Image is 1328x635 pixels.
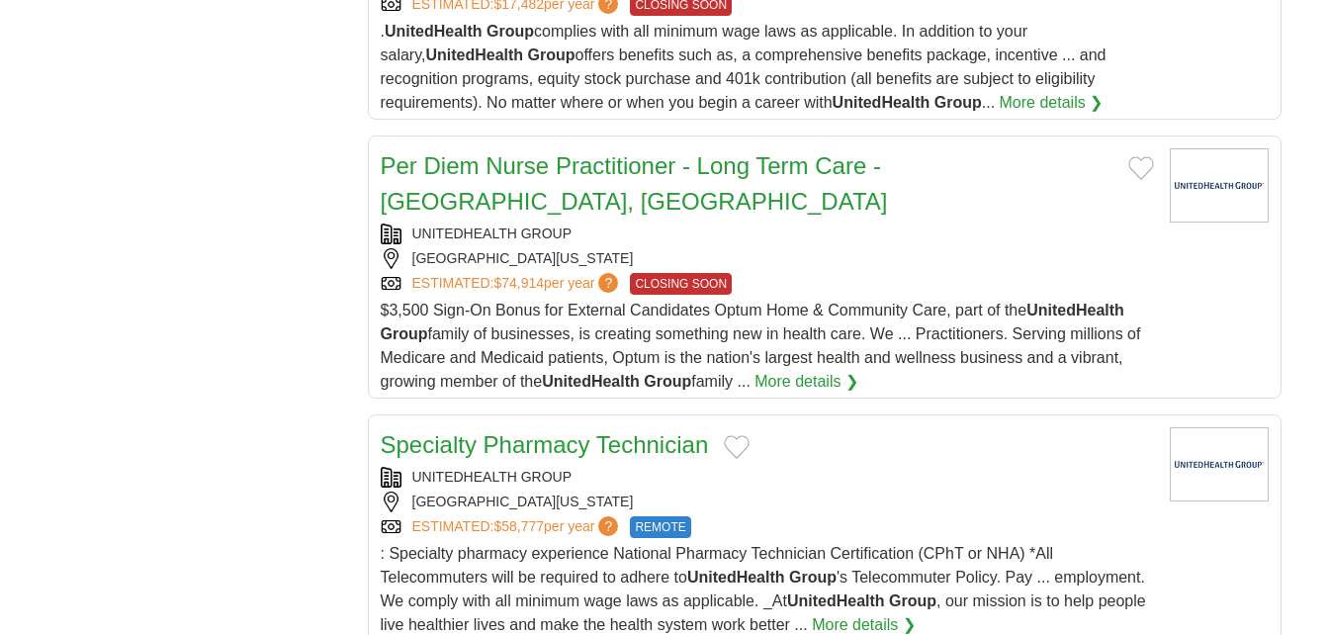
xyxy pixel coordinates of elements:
[1000,91,1104,115] a: More details ❯
[833,94,930,111] strong: UnitedHealth
[493,518,544,534] span: $58,777
[630,516,690,538] span: REMOTE
[1026,302,1124,318] strong: UnitedHealth
[1128,156,1154,180] button: Add to favorite jobs
[381,545,1146,633] span: : Specialty pharmacy experience National Pharmacy Technician Certification (CPhT or NHA) *All Tel...
[381,152,888,215] a: Per Diem Nurse Practitioner - Long Term Care - [GEOGRAPHIC_DATA], [GEOGRAPHIC_DATA]
[385,23,483,40] strong: UnitedHealth
[598,273,618,293] span: ?
[542,373,640,390] strong: UnitedHealth
[724,435,750,459] button: Add to favorite jobs
[381,325,428,342] strong: Group
[787,592,885,609] strong: UnitedHealth
[889,592,936,609] strong: Group
[412,469,573,485] a: UNITEDHEALTH GROUP
[381,248,1154,269] div: [GEOGRAPHIC_DATA][US_STATE]
[381,492,1154,512] div: [GEOGRAPHIC_DATA][US_STATE]
[412,273,623,295] a: ESTIMATED:$74,914per year?
[412,516,623,538] a: ESTIMATED:$58,777per year?
[381,431,709,458] a: Specialty Pharmacy Technician
[493,275,544,291] span: $74,914
[381,23,1107,111] span: . complies with all minimum wage laws as applicable. In addition to your salary, offers benefits ...
[1170,148,1269,223] img: UnitedHealth Group logo
[1170,427,1269,501] img: UnitedHealth Group logo
[598,516,618,536] span: ?
[381,302,1141,390] span: $3,500 Sign-On Bonus for External Candidates Optum Home & Community Care, part of the family of b...
[425,46,523,63] strong: UnitedHealth
[487,23,534,40] strong: Group
[644,373,691,390] strong: Group
[528,46,575,63] strong: Group
[754,370,858,394] a: More details ❯
[934,94,982,111] strong: Group
[687,569,785,586] strong: UnitedHealth
[789,569,837,586] strong: Group
[630,273,732,295] span: CLOSING SOON
[412,226,573,241] a: UNITEDHEALTH GROUP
